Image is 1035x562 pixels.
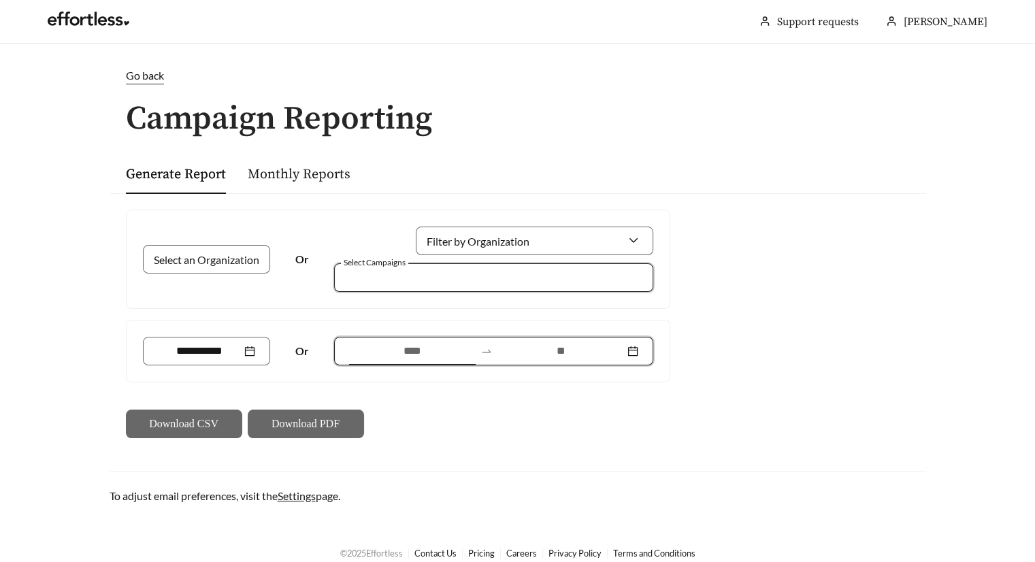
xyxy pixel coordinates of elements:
a: Pricing [468,548,495,559]
h1: Campaign Reporting [110,101,926,137]
a: Terms and Conditions [613,548,695,559]
a: Contact Us [414,548,457,559]
a: Generate Report [126,166,226,183]
strong: Or [295,344,309,357]
span: To adjust email preferences, visit the page. [110,489,340,502]
a: Privacy Policy [548,548,602,559]
strong: Or [295,252,309,265]
button: Download CSV [126,410,242,438]
a: Careers [506,548,537,559]
span: swap-right [480,345,493,357]
a: Go back [110,67,926,84]
span: to [480,345,493,357]
a: Support requests [777,15,859,29]
span: Go back [126,69,164,82]
span: [PERSON_NAME] [904,15,987,29]
button: Download PDF [248,410,364,438]
a: Settings [278,489,316,502]
span: © 2025 Effortless [340,548,403,559]
a: Monthly Reports [248,166,350,183]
